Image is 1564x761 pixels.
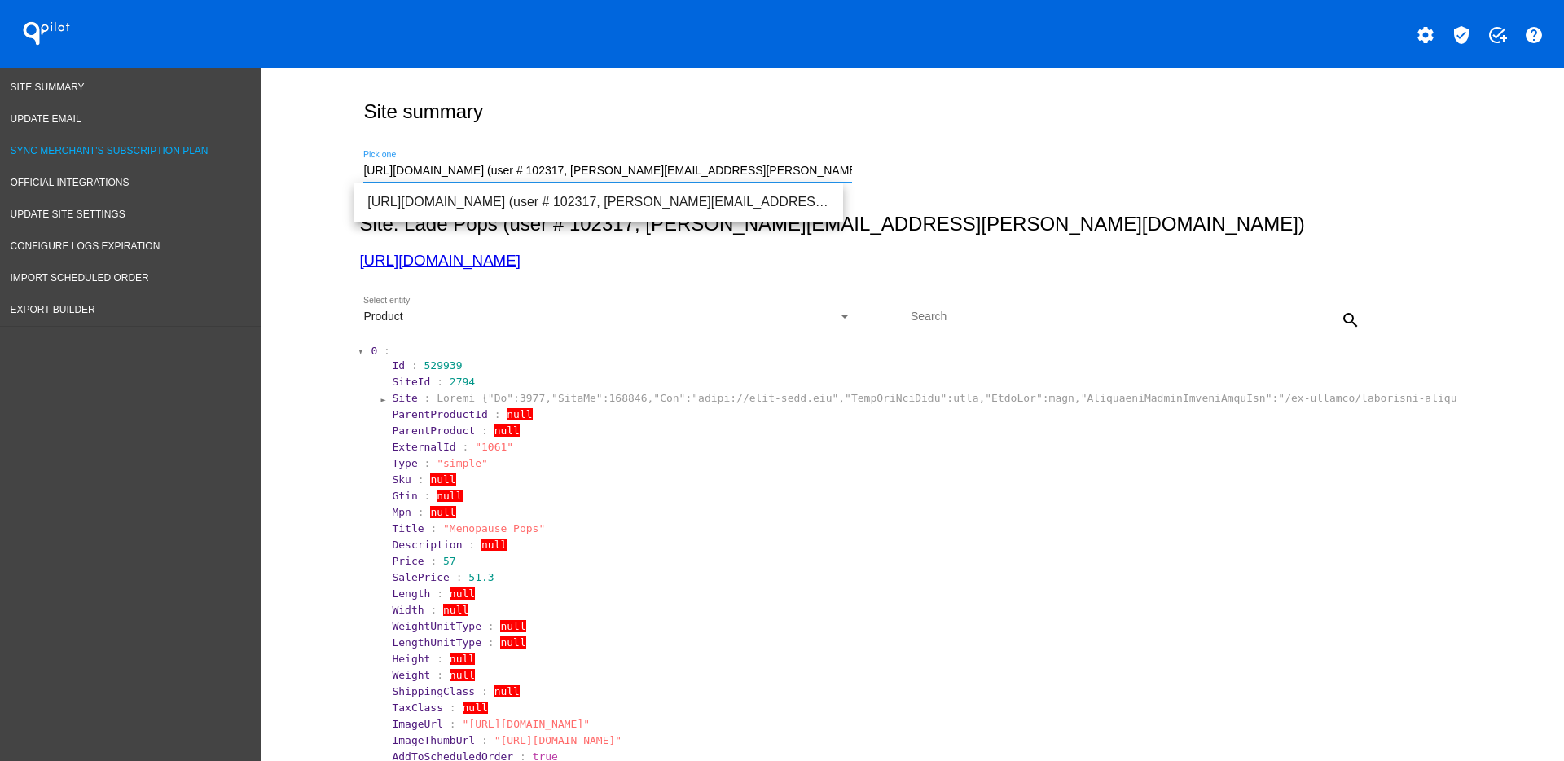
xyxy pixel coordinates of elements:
span: Official Integrations [11,177,130,188]
span: : [424,457,431,469]
span: ExternalId [392,441,455,453]
span: Gtin [392,490,417,502]
span: Length [392,587,430,600]
a: [URL][DOMAIN_NAME] [359,252,520,269]
input: Search [911,310,1276,323]
span: "[URL][DOMAIN_NAME]" [494,734,622,746]
span: TaxClass [392,702,443,714]
span: : [456,571,463,583]
span: : [437,587,443,600]
span: Export Builder [11,304,95,315]
span: "1061" [475,441,513,453]
span: : [481,685,488,697]
h2: Site: Lādē Pops (user # 102317, [PERSON_NAME][EMAIL_ADDRESS][PERSON_NAME][DOMAIN_NAME]) [359,213,1458,235]
span: : [430,604,437,616]
span: Sync Merchant's Subscription Plan [11,145,209,156]
span: Width [392,604,424,616]
span: ShippingClass [392,685,475,697]
span: : [450,718,456,730]
span: null [481,539,507,551]
span: null [494,424,520,437]
span: [URL][DOMAIN_NAME] (user # 102317, [PERSON_NAME][EMAIL_ADDRESS][PERSON_NAME][DOMAIN_NAME]) - Prod... [367,183,830,222]
span: null [450,587,475,600]
span: : [424,490,431,502]
span: ParentProductId [392,408,487,420]
span: null [500,620,525,632]
span: : [494,408,501,420]
span: null [443,604,468,616]
span: : [418,506,424,518]
span: : [411,359,418,372]
span: Mpn [392,506,411,518]
span: : [430,555,437,567]
span: Site [392,392,417,404]
span: null [437,490,462,502]
span: Type [392,457,417,469]
span: : [384,345,390,357]
span: 529939 [424,359,463,372]
span: null [450,653,475,665]
span: Price [392,555,424,567]
span: null [507,408,532,420]
mat-icon: search [1341,310,1360,330]
span: : [463,441,469,453]
span: ParentProduct [392,424,475,437]
span: null [494,685,520,697]
span: : [468,539,475,551]
mat-icon: add_task [1487,25,1507,45]
mat-select: Select entity [363,310,852,323]
span: : [430,522,437,534]
h1: QPilot [14,17,79,50]
span: ImageThumbUrl [392,734,475,746]
span: Import Scheduled Order [11,272,149,284]
span: : [450,702,456,714]
span: Id [392,359,405,372]
span: Configure logs expiration [11,240,160,252]
span: : [437,653,443,665]
span: Title [392,522,424,534]
span: Weight [392,669,430,681]
span: WeightUnitType [392,620,481,632]
mat-icon: help [1524,25,1544,45]
span: null [430,473,455,486]
span: LengthUnitType [392,636,481,649]
span: : [481,424,488,437]
span: Site Summary [11,81,85,93]
span: null [430,506,455,518]
span: 57 [443,555,456,567]
span: "Menopause Pops" [443,522,545,534]
span: SalePrice [392,571,449,583]
span: Description [392,539,462,551]
span: null [463,702,488,714]
span: 51.3 [468,571,494,583]
span: SiteId [392,376,430,388]
span: "simple" [437,457,488,469]
mat-icon: verified_user [1452,25,1471,45]
span: : [437,376,443,388]
span: 2794 [450,376,475,388]
span: null [450,669,475,681]
span: Update Email [11,113,81,125]
span: ImageUrl [392,718,443,730]
span: : [488,636,494,649]
span: 0 [371,345,377,357]
span: Update Site Settings [11,209,125,220]
span: : [481,734,488,746]
h2: Site summary [363,100,483,123]
span: Sku [392,473,411,486]
span: "[URL][DOMAIN_NAME]" [463,718,591,730]
span: Product [363,310,402,323]
span: Height [392,653,430,665]
span: : [424,392,431,404]
span: null [500,636,525,649]
mat-icon: settings [1416,25,1435,45]
span: : [488,620,494,632]
span: : [418,473,424,486]
span: : [437,669,443,681]
input: Number [363,165,852,178]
